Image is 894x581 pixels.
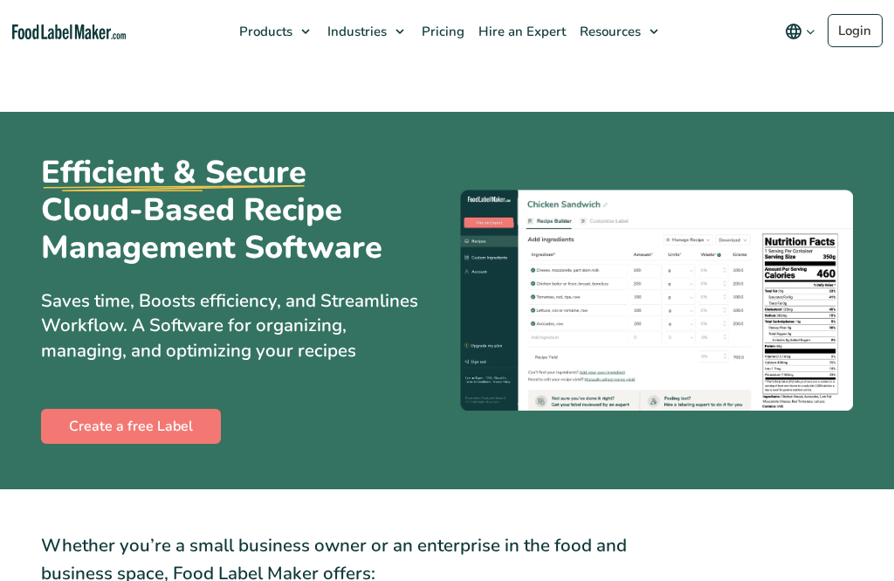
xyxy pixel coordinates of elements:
[574,23,643,40] span: Resources
[416,23,466,40] span: Pricing
[41,154,306,191] u: Efficient & Secure
[41,288,434,363] p: Saves time, Boosts efficiency, and Streamlines Workflow. A Software for organizing, managing, and...
[460,190,853,411] img: A black and white graphic of a nutrition facts label.
[322,23,389,40] span: Industries
[41,154,425,267] h1: Cloud-Based Recipe Management Software
[828,14,883,47] a: Login
[234,23,294,40] span: Products
[473,23,567,40] span: Hire an Expert
[41,409,221,444] a: Create a free Label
